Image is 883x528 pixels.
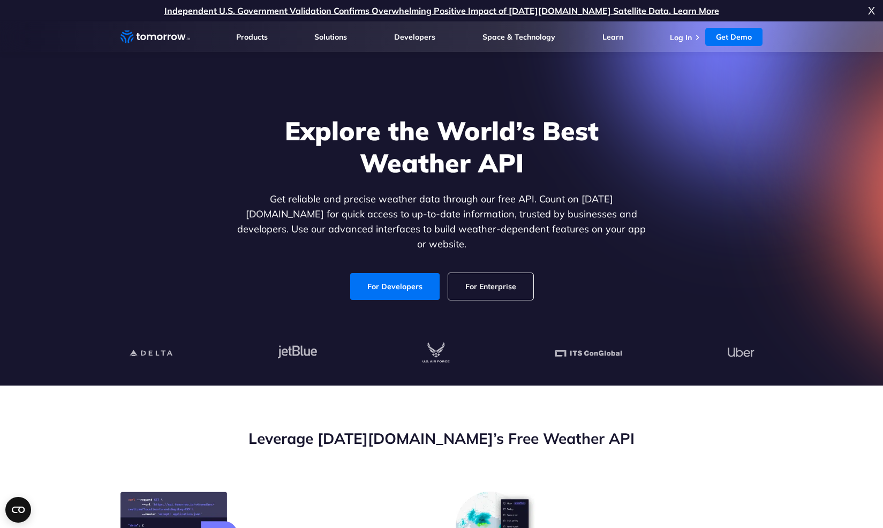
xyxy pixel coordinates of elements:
a: Developers [394,32,435,42]
p: Get reliable and precise weather data through our free API. Count on [DATE][DOMAIN_NAME] for quic... [235,192,648,252]
a: Get Demo [705,28,763,46]
button: Open CMP widget [5,497,31,523]
a: Products [236,32,268,42]
a: Learn [602,32,623,42]
a: Home link [120,29,190,45]
a: Log In [670,33,692,42]
a: For Enterprise [448,273,533,300]
h1: Explore the World’s Best Weather API [235,115,648,179]
a: For Developers [350,273,440,300]
a: Independent U.S. Government Validation Confirms Overwhelming Positive Impact of [DATE][DOMAIN_NAM... [164,5,719,16]
a: Solutions [314,32,347,42]
h2: Leverage [DATE][DOMAIN_NAME]’s Free Weather API [120,428,763,449]
a: Space & Technology [482,32,555,42]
